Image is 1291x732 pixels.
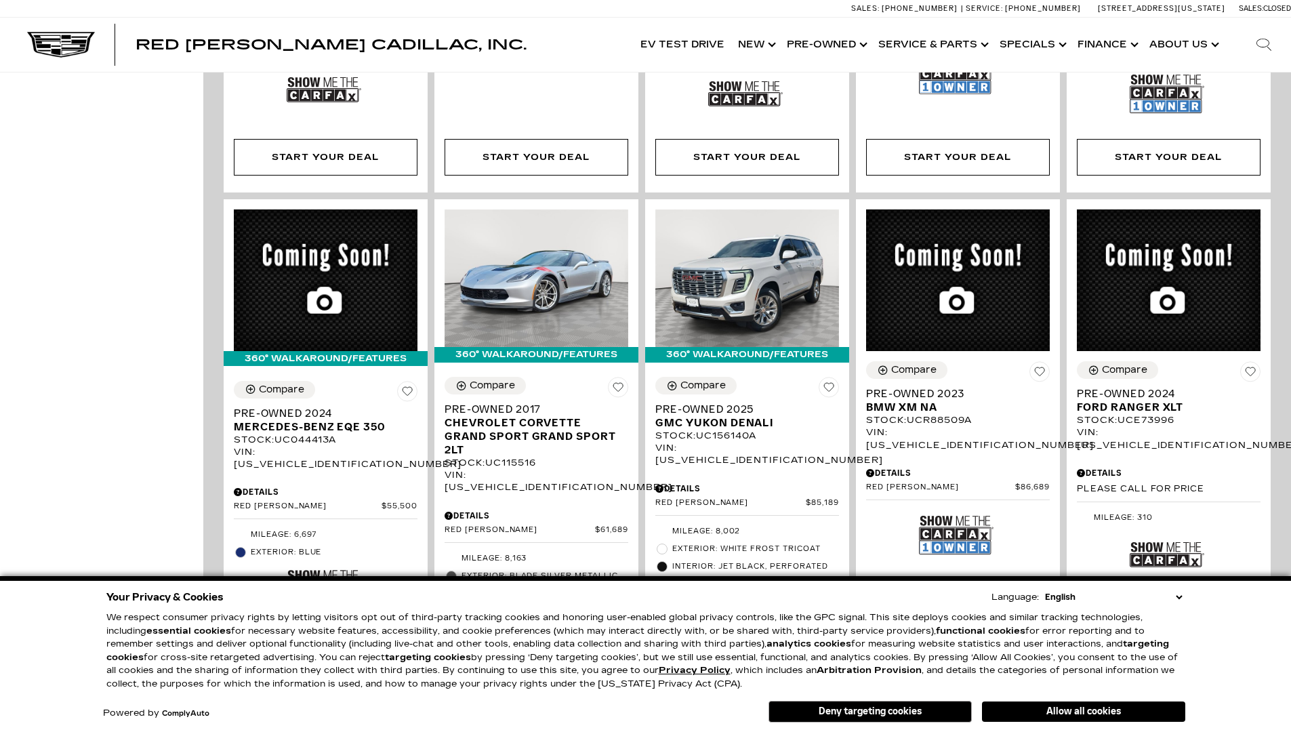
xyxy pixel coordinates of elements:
a: Pre-Owned 2017Chevrolet Corvette Grand Sport Grand Sport 2LT [445,403,628,457]
span: Please call for price [1077,484,1204,493]
span: Pre-Owned 2024 [234,407,407,420]
span: Sales: [851,4,880,13]
span: Exterior: White Frost Tricoat [672,542,839,556]
span: Pre-Owned 2025 [655,403,829,416]
img: 2017 Chevrolet Corvette Grand Sport Grand Sport 2LT [445,209,628,347]
strong: Arbitration Provision [817,665,922,676]
img: Show Me the CARFAX Badge [287,65,361,115]
button: Compare Vehicle [1077,361,1158,379]
span: Service: [966,4,1003,13]
p: We respect consumer privacy rights by letting visitors opt out of third-party tracking cookies an... [106,611,1185,691]
li: Mileage: 310 [1077,509,1261,527]
span: $55,500 [382,502,417,512]
a: Privacy Policy [659,665,731,676]
button: Deny targeting cookies [769,701,972,723]
div: Stock : UC115516 [445,457,628,469]
div: VIN: [US_VEHICLE_IDENTIFICATION_NUMBER] [1077,426,1261,451]
a: Red [PERSON_NAME] Cadillac, Inc. [136,38,527,52]
span: Red [PERSON_NAME] [655,498,806,508]
a: Red [PERSON_NAME] $85,189 [655,498,839,508]
span: $85,189 [806,498,839,508]
img: 2024 Mercedes-Benz EQE EQE 350 [234,209,417,351]
span: [PHONE_NUMBER] [1005,4,1081,13]
a: Red [PERSON_NAME] $86,689 [866,483,1050,493]
span: Chevrolet Corvette Grand Sport Grand Sport 2LT [445,416,618,457]
div: Start Your Deal [904,150,1011,165]
div: Start Your Deal [693,150,800,165]
div: Start Your Deal [1077,139,1261,176]
div: Start Your Deal [866,139,1050,176]
img: Show Me the CARFAX Badge [708,69,783,119]
a: Service: [PHONE_NUMBER] [961,5,1084,12]
span: Exterior: BLADE SILVER METALLIC [462,569,628,583]
a: Red [PERSON_NAME] $55,500 [234,502,417,512]
select: Language Select [1042,590,1185,604]
div: Stock : UC156140A [655,430,839,442]
a: Pre-Owned 2025GMC Yukon Denali [655,403,839,430]
button: Compare Vehicle [655,377,737,394]
button: Save Vehicle [397,381,417,407]
strong: analytics cookies [766,638,851,649]
div: Pricing Details - Pre-Owned 2025 GMC Yukon Denali [655,483,839,495]
span: Mercedes-Benz EQE 350 [234,420,407,434]
span: Your Privacy & Cookies [106,588,224,607]
div: Pricing Details - Pre-Owned 2024 Mercedes-Benz EQE 350 [234,486,417,498]
span: $86,689 [1015,483,1050,493]
span: Pre-Owned 2023 [866,387,1040,401]
button: Allow all cookies [982,701,1185,722]
img: Show Me the CARFAX 1-Owner Badge [919,49,993,99]
button: Save Vehicle [1240,361,1261,387]
a: Service & Parts [872,18,993,72]
div: Compare [470,380,515,392]
button: Save Vehicle [819,377,839,403]
span: Red [PERSON_NAME] [445,525,595,535]
div: Language: [991,593,1039,602]
a: [STREET_ADDRESS][US_STATE] [1098,4,1225,13]
img: 2024 Ford Ranger XLT [1077,209,1261,351]
a: ComplyAuto [162,710,209,718]
div: Stock : UCE73996 [1077,414,1261,426]
a: Pre-Owned [780,18,872,72]
img: 2025 GMC Yukon Denali [655,209,839,347]
div: Compare [891,364,937,376]
a: About Us [1143,18,1223,72]
img: 2023 BMW XM NA [866,209,1050,351]
img: Show Me the CARFAX 1-Owner Badge [287,565,361,614]
a: Pre-Owned 2023BMW XM NA [866,387,1050,414]
div: 360° WalkAround/Features [434,347,638,362]
div: Pricing Details - Pre-Owned 2023 BMW XM NA [866,467,1050,479]
div: Start Your Deal [445,139,628,176]
img: Show Me the CARFAX 1-Owner Badge [919,510,993,560]
strong: essential cookies [146,626,231,636]
img: Show Me the CARFAX Badge [1130,530,1204,579]
div: Powered by [103,709,209,718]
span: Closed [1263,4,1291,13]
div: Compare [1102,364,1147,376]
a: EV Test Drive [634,18,731,72]
span: Interior: Jet Black, Perforated leather seating surfaces [672,560,839,587]
span: Red [PERSON_NAME] [234,502,382,512]
div: VIN: [US_VEHICLE_IDENTIFICATION_NUMBER] [234,446,417,470]
div: Start Your Deal [655,139,839,176]
span: Red [PERSON_NAME] [866,483,1015,493]
div: Stock : UCR88509A [866,414,1050,426]
div: Start Your Deal [234,139,417,176]
button: Save Vehicle [608,377,628,403]
span: GMC Yukon Denali [655,416,829,430]
strong: targeting cookies [385,652,471,663]
div: Pricing Details - Pre-Owned 2024 Ford Ranger XLT [1077,467,1261,479]
span: $61,689 [595,525,628,535]
span: [PHONE_NUMBER] [882,4,958,13]
strong: targeting cookies [106,638,1169,663]
div: 360° WalkAround/Features [645,347,849,362]
span: Red [PERSON_NAME] Cadillac, Inc. [136,37,527,53]
button: Compare Vehicle [866,361,947,379]
div: Compare [680,380,726,392]
a: Specials [993,18,1071,72]
img: Show Me the CARFAX 1-Owner Badge [1130,69,1204,119]
a: Cadillac Dark Logo with Cadillac White Text [27,32,95,58]
li: Mileage: 6,697 [234,526,417,544]
li: Mileage: 8,163 [445,550,628,567]
div: VIN: [US_VEHICLE_IDENTIFICATION_NUMBER] [866,426,1050,451]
